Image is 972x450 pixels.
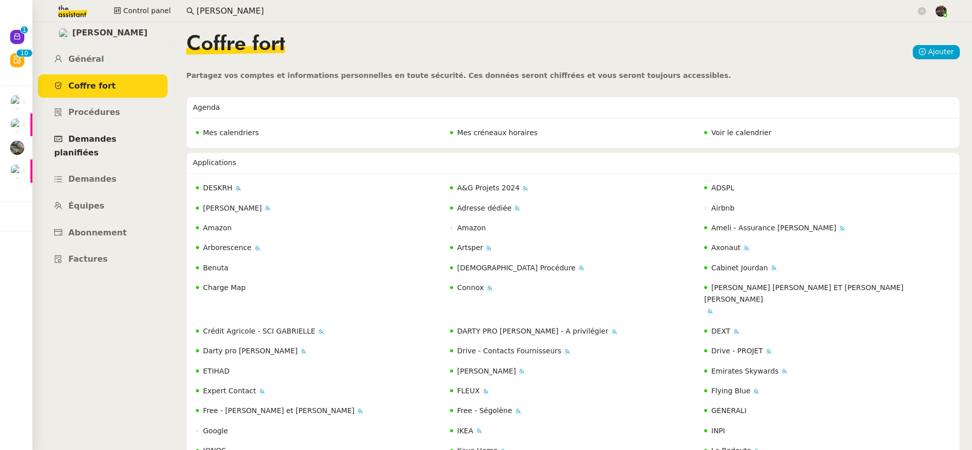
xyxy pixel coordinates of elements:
[711,204,735,212] span: Airbnb
[711,224,836,232] span: Ameli - Assurance [PERSON_NAME]
[68,228,127,237] span: Abonnement
[203,347,298,355] span: Darty pro [PERSON_NAME]
[108,4,177,18] button: Control panel
[457,129,538,137] span: Mes créneaux horaires
[711,367,779,375] span: Emirates Skywards
[68,254,108,264] span: Factures
[711,243,741,252] span: Axonaut
[22,26,26,35] p: 1
[711,184,735,192] span: ADSPL
[38,221,168,245] a: Abonnement
[457,367,516,375] span: [PERSON_NAME]
[72,26,148,40] span: [PERSON_NAME]
[711,406,747,415] span: GENERALI
[457,224,486,232] span: Amazon
[68,201,104,211] span: Équipes
[203,406,354,415] span: Free - [PERSON_NAME] et [PERSON_NAME]
[913,45,960,59] button: Ajouter
[928,46,954,58] span: Ajouter
[711,347,763,355] span: Drive - PROJET
[24,50,28,59] p: 0
[457,264,576,272] span: [DEMOGRAPHIC_DATA] Procédure
[457,283,484,292] span: Connox
[936,6,947,17] img: 2af2e8ed-4e7a-4339-b054-92d163d57814
[38,168,168,191] a: Demandes
[203,387,256,395] span: Expert Contact
[186,71,731,79] span: Partagez vos comptes et informations personnelles en toute sécurité. Ces données seront chiffrées...
[457,427,473,435] span: IKEA
[38,194,168,218] a: Équipes
[457,243,483,252] span: Artsper
[203,224,232,232] span: Amazon
[203,184,232,192] span: DESKRH
[203,427,228,435] span: Google
[123,5,171,17] span: Control panel
[711,427,725,435] span: INPI
[10,118,24,132] img: users%2FAXgjBsdPtrYuxuZvIJjRexEdqnq2%2Favatar%2F1599931753966.jpeg
[186,34,285,55] span: Coffre fort
[193,103,220,111] span: Agenda
[68,81,116,91] span: Coffre fort
[203,283,246,292] span: Charge Map
[457,387,480,395] span: FLEUX
[711,387,750,395] span: Flying Blue
[457,184,519,192] span: A&G Projets 2024
[203,367,229,375] span: ETIHAD
[457,327,609,335] span: DARTY PRO [PERSON_NAME] - A privilégier
[711,129,772,137] span: Voir le calendrier
[68,174,116,184] span: Demandes
[193,158,236,167] span: Applications
[38,128,168,165] a: Demandes planifiées
[10,141,24,155] img: 390d5429-d57e-4c9b-b625-ae6f09e29702
[711,327,731,335] span: DEXT
[21,26,28,33] nz-badge-sup: 1
[203,264,228,272] span: Benuta
[704,283,904,303] span: [PERSON_NAME] [PERSON_NAME] ET [PERSON_NAME] [PERSON_NAME]
[457,406,512,415] span: Free - Ségolène
[457,347,561,355] span: Drive - Contacts Fournisseurs
[68,54,104,64] span: Général
[711,264,768,272] span: Cabinet Jourdan
[16,50,32,57] nz-badge-sup: 10
[38,74,168,98] a: Coffre fort
[203,243,252,252] span: Arborescence
[457,204,511,212] span: Adresse dédiée
[196,5,916,18] input: Rechercher
[54,134,116,157] span: Demandes planifiées
[10,95,24,109] img: users%2FAXgjBsdPtrYuxuZvIJjRexEdqnq2%2Favatar%2F1599931753966.jpeg
[38,48,168,71] a: Général
[203,204,262,212] span: [PERSON_NAME]
[203,129,259,137] span: Mes calendriers
[38,101,168,125] a: Procédures
[20,50,24,59] p: 1
[68,107,120,117] span: Procédures
[10,164,24,178] img: users%2FvmnJXRNjGXZGy0gQLmH5CrabyCb2%2Favatar%2F07c9d9ad-5b06-45ca-8944-a3daedea5428
[58,28,69,39] img: users%2FfjlNmCTkLiVoA3HQjY3GA5JXGxb2%2Favatar%2Fstarofservice_97480retdsc0392.png
[203,327,315,335] span: Crédit Agricole - SCI GABRIELLE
